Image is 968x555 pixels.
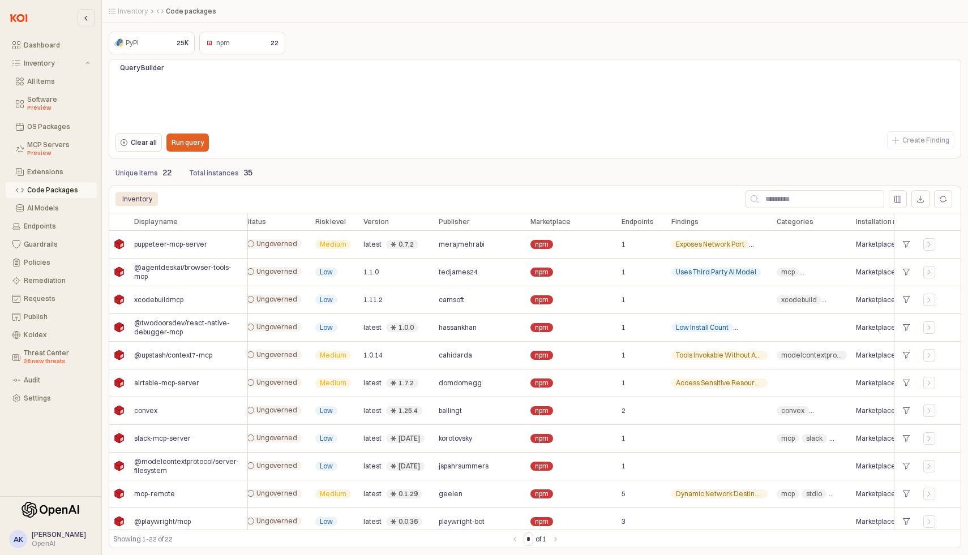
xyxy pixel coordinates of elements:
[363,434,382,443] span: latest
[6,218,97,234] button: Endpoints
[113,534,508,545] div: Showing 1-22 of 22
[535,378,549,388] span: npm
[622,517,626,526] span: 3
[134,263,243,281] span: @agentdeskai/browser-tools-mcp
[399,462,420,471] div: [DATE]
[439,517,485,526] span: playwright-bot
[622,323,626,332] span: 1
[363,217,389,226] span: Version
[27,141,90,158] div: MCP Servers
[856,489,896,498] span: Marketplace
[6,119,97,135] button: OS Packages
[535,434,549,443] span: npm
[439,462,489,471] span: jspahrsummers
[115,81,954,128] iframe: QueryBuildingItay
[134,240,207,249] span: puppeteer-mcp-server
[439,351,472,360] span: cahidarda
[24,357,90,366] div: 26 new threats
[833,489,845,498] span: sse
[256,267,297,276] span: Ungoverned
[320,378,346,388] span: Medium
[363,378,382,388] span: latest
[622,434,626,443] span: 1
[24,376,90,384] div: Audit
[622,378,626,388] span: 1
[902,136,949,145] p: Create Finding
[134,378,199,388] span: airtable-mcp-server
[256,406,297,415] span: Ungoverned
[439,378,482,388] span: domdomegg
[363,240,382,249] span: latest
[622,462,626,471] span: 1
[887,131,954,149] button: Create Finding
[256,295,297,304] span: Ungoverned
[14,534,23,545] div: AK
[816,406,846,415] span: database
[676,240,744,249] span: Exposes Network Port
[6,236,97,252] button: Guardrails
[6,37,97,53] button: Dashboard
[781,295,817,304] span: xcodebuild
[6,372,97,388] button: Audit
[856,517,896,526] span: Marketplace
[115,168,158,178] p: Unique items
[856,217,918,226] span: Installation method
[899,237,914,252] div: +
[439,217,470,226] span: Publisher
[399,323,414,332] div: 1.0.0
[24,331,90,339] div: Koidex
[134,406,157,415] span: convex
[24,59,83,67] div: Inventory
[134,489,175,498] span: mcp-remote
[6,327,97,343] button: Koidex
[9,530,27,548] button: AK
[24,259,90,266] div: Policies
[622,406,626,415] span: 2
[27,123,90,131] div: OS Packages
[271,38,279,48] p: 22
[134,351,212,360] span: @upstash/context7-mcp
[6,255,97,270] button: Policies
[190,168,239,178] p: Total instances
[524,533,533,545] input: Page
[399,378,414,388] div: 1.7.2
[24,222,90,230] div: Endpoints
[828,295,842,304] span: mcp
[781,351,842,360] span: modelcontextprotocol
[399,434,420,443] div: [DATE]
[363,462,382,471] span: latest
[24,240,90,248] div: Guardrails
[676,268,756,277] span: Uses Third Party AI Model
[134,457,243,475] span: @modelcontextprotocol/server-filesystem
[6,273,97,289] button: Remediation
[109,32,195,54] div: PyPI25K
[6,137,97,162] button: MCP Servers
[172,138,204,147] p: Run query
[6,74,97,89] button: All Items
[535,406,549,415] span: npm
[777,217,813,226] span: Categories
[856,240,896,249] span: Marketplace
[32,530,86,539] span: [PERSON_NAME]
[899,431,914,446] div: +
[363,351,383,360] span: 1.0.14
[177,38,189,48] p: 25K
[256,350,297,359] span: Ungoverned
[899,265,914,279] div: +
[535,462,549,471] span: npm
[899,487,914,501] div: +
[899,403,914,418] div: +
[439,323,477,332] span: hassankhan
[535,489,549,498] span: npm
[256,517,297,526] span: Ungoverned
[399,489,418,498] div: 0.1.29
[256,433,297,442] span: Ungoverned
[24,394,90,402] div: Settings
[256,239,297,248] span: Ungoverned
[439,434,472,443] span: korotovsky
[320,489,346,498] span: Medium
[27,96,90,113] div: Software
[676,323,729,332] span: Low Install Count
[535,295,549,304] span: npm
[32,539,86,548] div: OpenAI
